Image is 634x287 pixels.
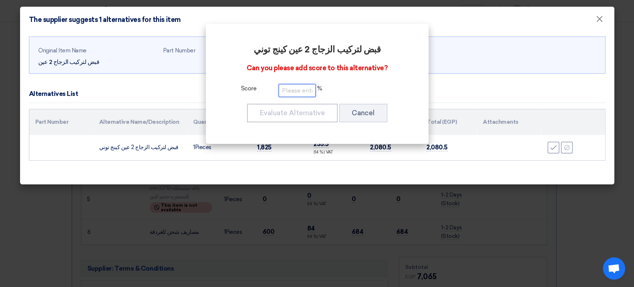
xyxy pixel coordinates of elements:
[227,45,408,55] h2: قبض لتركيب الزجاج 2 عين كينج توني
[339,104,387,122] button: Cancel
[227,84,271,95] label: Score
[247,64,387,72] span: Can you please add score to this alternative?
[227,84,408,97] div: %
[603,257,625,280] a: Open chat
[247,104,338,122] button: Evaluate Alternative
[279,84,316,97] input: Please enter the technical evaluation for this alternative item...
